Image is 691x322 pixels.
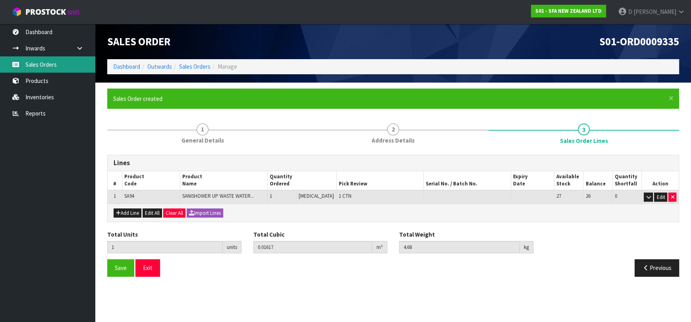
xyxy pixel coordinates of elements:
span: 1 CTN [339,193,351,199]
span: Sales Order Lines [560,137,608,145]
label: Total Weight [399,230,435,239]
span: 1 [197,123,208,135]
span: 27 [556,193,561,199]
span: Address Details [372,136,415,145]
span: 1 [114,193,116,199]
label: Total Cubic [253,230,284,239]
span: S01-ORD0009335 [599,35,679,48]
input: Total Weight [399,241,520,253]
th: # [108,171,122,190]
span: × [669,93,674,104]
span: ProStock [25,7,66,17]
span: Save [115,264,127,272]
th: Quantity Shortfall [612,171,641,190]
span: SANISHOWER UP WASTE WATER... [182,193,254,199]
th: Expiry Date [511,171,554,190]
div: kg [520,241,533,254]
th: Available Stock [554,171,583,190]
input: Total Units [107,241,223,253]
a: Sales Orders [179,63,210,70]
th: Serial No. / Batch No. [424,171,511,190]
div: m³ [373,241,387,254]
img: cube-alt.png [12,7,22,17]
th: Product Code [122,171,180,190]
span: SA94 [124,193,134,199]
button: Previous [635,259,679,276]
button: Edit [654,193,667,202]
span: Sales Order [107,35,170,48]
h3: Lines [114,159,673,167]
div: units [223,241,241,254]
th: Action [641,171,679,190]
span: 1 [270,193,272,199]
th: Quantity Ordered [267,171,336,190]
span: Sales Order created [113,95,162,102]
a: Outwards [147,63,172,70]
button: Add Line [114,208,141,218]
span: Sales Order Lines [107,149,679,283]
a: Dashboard [113,63,140,70]
input: Total Cubic [253,241,373,253]
th: Pick Review [336,171,423,190]
span: 3 [578,123,590,135]
button: Edit All [143,208,162,218]
span: General Details [181,136,224,145]
button: Clear All [163,208,185,218]
label: Total Units [107,230,138,239]
button: Save [107,259,134,276]
button: Import Lines [187,208,223,218]
th: Balance [583,171,612,190]
span: 0 [615,193,617,199]
th: Product Name [180,171,267,190]
span: 26 [585,193,590,199]
button: Exit [135,259,160,276]
small: WMS [68,9,80,16]
span: D [628,8,632,15]
span: [MEDICAL_DATA] [299,193,334,199]
strong: S01 - SFA NEW ZEALAND LTD [535,8,602,14]
span: [PERSON_NAME] [633,8,676,15]
span: Manage [218,63,237,70]
span: 2 [387,123,399,135]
